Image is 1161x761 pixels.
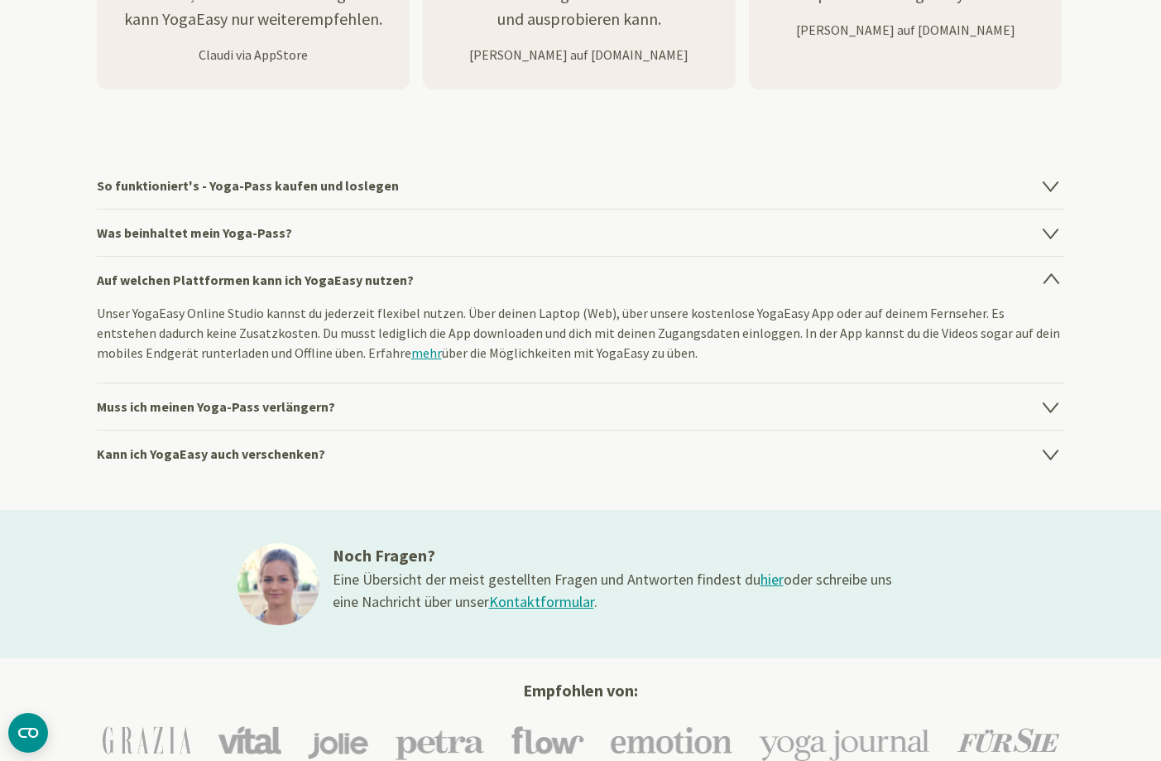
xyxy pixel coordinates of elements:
img: Grazia Logo [103,726,191,754]
h4: Was beinhaltet mein Yoga-Pass? [97,209,1065,256]
h4: Muss ich meinen Yoga-Pass verlängern? [97,383,1065,430]
img: Emotion Logo [611,726,732,754]
img: Für Sie Logo [957,728,1059,753]
p: [PERSON_NAME] auf [DOMAIN_NAME] [423,45,736,65]
img: Petra Logo [395,720,485,760]
div: Unser YogaEasy Online Studio kannst du jederzeit flexibel nutzen. Über deinen Laptop (Web), über ... [97,303,1065,383]
h4: So funktioniert's - Yoga-Pass kaufen und loslegen [97,162,1065,209]
a: hier [760,570,784,589]
h3: Noch Fragen? [333,543,895,568]
h4: Auf welchen Plattformen kann ich YogaEasy nutzen? [97,256,1065,303]
a: Kontaktformular [489,592,594,611]
h4: Kann ich YogaEasy auch verschenken? [97,430,1065,477]
p: Claudi via AppStore [97,45,410,65]
button: CMP-Widget öffnen [8,713,48,753]
a: mehr [411,344,442,361]
img: Jolie Logo [308,721,368,759]
img: Vital Logo [218,726,281,754]
p: [PERSON_NAME] auf [DOMAIN_NAME] [749,20,1062,40]
img: ines@1x.jpg [237,543,319,625]
img: Flow Logo [511,726,584,754]
div: Eine Übersicht der meist gestellten Fragen und Antworten findest du oder schreibe uns eine Nachri... [333,568,895,613]
img: Yoga-Journal Logo [759,720,931,761]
